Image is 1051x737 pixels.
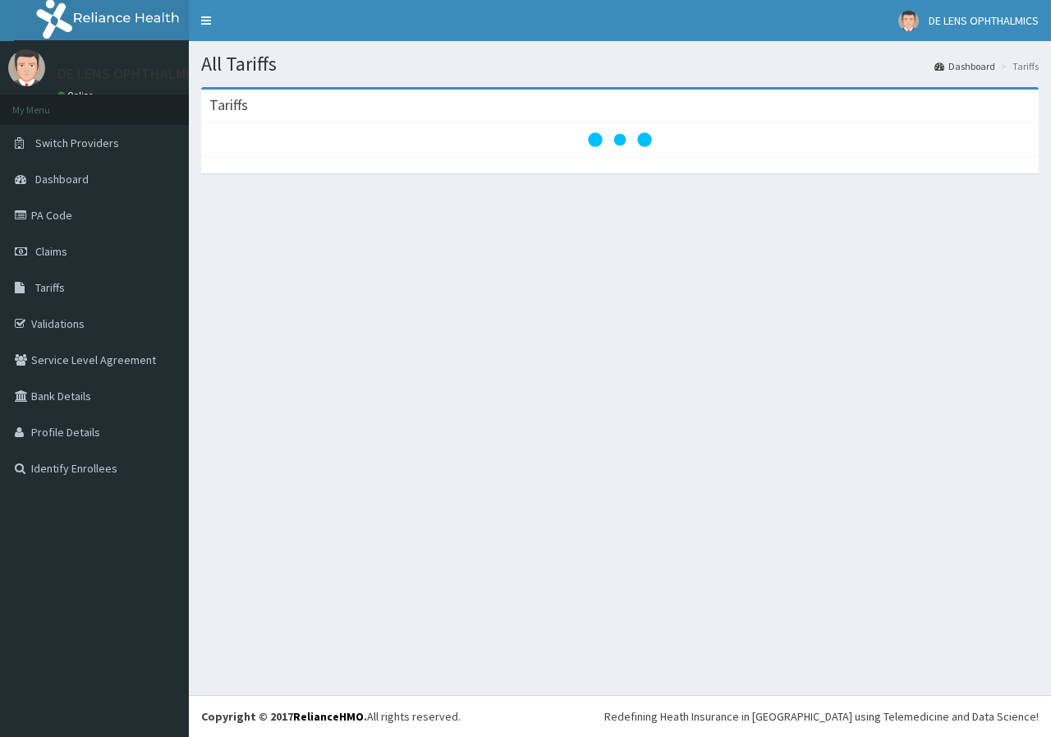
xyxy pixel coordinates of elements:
strong: Copyright © 2017 . [201,709,367,724]
a: Dashboard [934,59,995,73]
div: Redefining Heath Insurance in [GEOGRAPHIC_DATA] using Telemedicine and Data Science! [604,708,1039,725]
span: Switch Providers [35,136,119,150]
span: DE LENS OPHTHALMICS [929,13,1039,28]
span: Tariffs [35,280,65,295]
span: Dashboard [35,172,89,187]
li: Tariffs [997,59,1039,73]
a: Online [57,90,97,101]
h1: All Tariffs [201,53,1039,75]
svg: audio-loading [587,107,653,173]
span: Claims [35,244,67,259]
img: User Image [8,49,45,86]
p: DE LENS OPHTHALMICS [57,67,206,81]
footer: All rights reserved. [189,695,1051,737]
img: User Image [898,11,919,31]
h3: Tariffs [209,98,248,113]
a: RelianceHMO [293,709,364,724]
